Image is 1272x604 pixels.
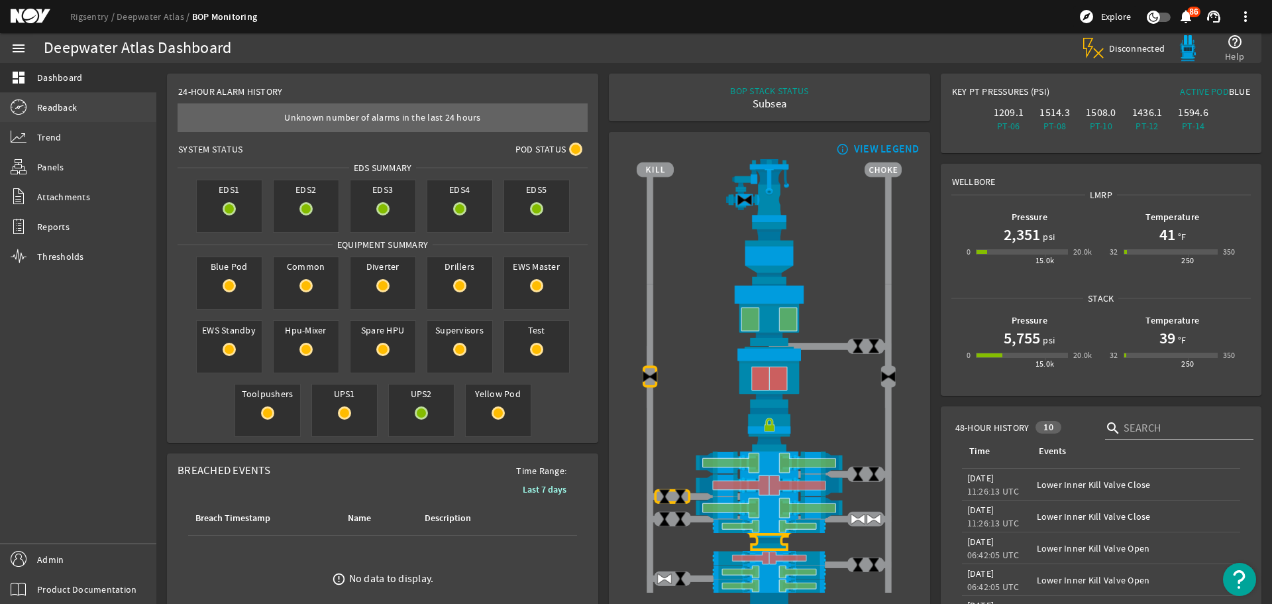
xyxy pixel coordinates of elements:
button: Last 7 days [512,477,577,501]
span: Pod Status [515,143,566,156]
span: Toolpushers [235,385,300,403]
div: 1594.6 [1173,106,1214,119]
img: PipeRamOpen.png [637,565,902,579]
div: 350 [1223,349,1236,362]
span: psi [1040,333,1055,347]
button: 86 [1179,10,1192,24]
img: ShearRamClose.png [637,474,902,497]
div: 15.0k [1035,357,1055,371]
img: ValveOpen.png [850,511,866,527]
div: Description [425,511,471,526]
div: Lower Inner Kill Valve Open [1037,574,1235,587]
span: Thresholds [37,250,84,263]
img: UpperAnnularOpen.png [637,284,902,346]
div: Key PT Pressures (PSI) [952,85,1101,103]
span: Blue [1229,86,1250,97]
span: °F [1175,230,1187,243]
span: Product Documentation [37,583,136,596]
div: PT-06 [988,119,1029,133]
span: System Status [178,143,242,156]
div: PT-10 [1081,119,1122,133]
mat-icon: dashboard [11,70,26,86]
span: Active Pod [1180,86,1229,97]
span: Disconnected [1109,42,1165,54]
a: Rigsentry [70,11,117,23]
div: PT-08 [1034,119,1075,133]
div: PT-14 [1173,119,1214,133]
h1: 41 [1159,224,1175,245]
img: BopBodyShearBottom_Fault.png [637,533,902,550]
img: Valve2Close.png [880,369,896,385]
input: Search [1124,420,1243,436]
mat-icon: help_outline [1227,34,1243,50]
span: EDS5 [504,180,569,199]
span: EDS SUMMARY [349,161,417,174]
mat-icon: explore [1079,9,1094,25]
legacy-datetime-component: [DATE] [967,536,994,548]
span: Breached Events [178,463,270,477]
legacy-datetime-component: [DATE] [967,472,994,484]
img: LowerAnnularClose.png [637,346,902,407]
div: 15.0k [1035,254,1055,267]
img: ValveClose.png [672,511,688,527]
span: Dashboard [37,71,82,84]
div: Lower Inner Kill Valve Close [1037,510,1235,523]
div: Time [969,444,990,459]
b: Last 7 days [523,483,566,496]
div: Breach Timestamp [195,511,270,526]
div: 1436.1 [1127,106,1168,119]
span: Hpu-Mixer [274,321,339,339]
img: Bluepod.svg [1175,35,1201,62]
div: Lower Inner Kill Valve Open [1037,542,1235,555]
span: EDS4 [427,180,492,199]
button: Open Resource Center [1223,563,1256,596]
div: 20.0k [1073,349,1092,362]
img: ValveClose.png [866,338,882,354]
span: 24-Hour Alarm History [178,85,282,98]
img: PipeRamClose.png [637,551,902,565]
legacy-datetime-component: 06:42:05 UTC [967,549,1020,561]
img: Valve2Close.png [642,369,658,385]
h1: 39 [1159,328,1175,349]
img: ValveOpen.png [866,511,882,527]
span: Time Range: [505,464,577,477]
div: PT-12 [1127,119,1168,133]
span: 48-Hour History [955,421,1030,434]
span: Drillers [427,257,492,276]
span: Yellow Pod [466,385,531,403]
div: Name [348,511,371,526]
div: Name [346,511,407,526]
div: 32 [1110,245,1118,259]
div: 250 [1181,357,1194,371]
div: 350 [1223,245,1236,259]
div: Events [1037,444,1230,459]
legacy-datetime-component: [DATE] [967,504,994,516]
span: Unknown number of alarms in the last 24 hours [284,111,480,123]
span: Attachments [37,190,90,204]
a: Deepwater Atlas [117,11,192,23]
span: Spare HPU [350,321,415,339]
span: Reports [37,220,70,233]
legacy-datetime-component: [DATE] [967,568,994,579]
div: Time [967,444,1021,459]
img: FlexJoint.png [637,222,902,284]
div: Wellbore [941,164,1261,188]
span: Help [1225,50,1244,63]
span: psi [1040,230,1055,243]
img: PipeRamOpen.png [637,519,902,533]
span: UPS1 [312,385,377,403]
div: 1508.0 [1081,106,1122,119]
a: BOP Monitoring [192,11,258,23]
b: Temperature [1145,314,1199,327]
div: Description [423,511,517,526]
div: Deepwater Atlas Dashboard [44,42,231,55]
div: Lower Inner Kill Valve Close [1037,478,1235,491]
div: No data to display. [349,572,434,585]
div: Breach Timestamp [193,511,330,526]
button: more_vert [1230,1,1261,32]
img: ValveClose.png [850,466,866,482]
h1: 2,351 [1004,224,1040,245]
img: ValveClose.png [850,557,866,573]
span: Common [274,257,339,276]
img: ValveClose.png [657,489,672,505]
